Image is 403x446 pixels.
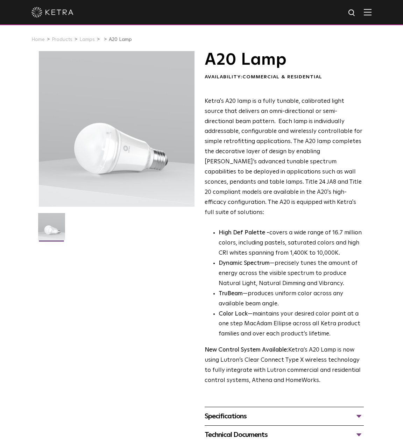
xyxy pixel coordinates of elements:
span: Ketra's A20 lamp is a fully tunable, calibrated light source that delivers an omni-directional or... [205,98,362,215]
img: ketra-logo-2019-white [31,7,73,17]
img: search icon [348,9,356,17]
li: —maintains your desired color point at a one step MacAdam Ellipse across all Ketra product famili... [219,309,364,340]
img: Hamburger%20Nav.svg [364,9,372,15]
strong: High Def Palette - [219,230,269,236]
p: covers a wide range of 16.7 million colors, including pastels, saturated colors and high CRI whit... [219,228,364,259]
img: A20-Lamp-2021-Web-Square [38,213,65,245]
a: Products [52,37,72,42]
div: Technical Documents [205,429,364,440]
h1: A20 Lamp [205,51,364,69]
strong: Dynamic Spectrum [219,260,270,266]
li: —precisely tunes the amount of energy across the visible spectrum to produce Natural Light, Natur... [219,259,364,289]
a: Home [31,37,45,42]
strong: New Control System Available: [205,347,288,353]
a: A20 Lamp [109,37,132,42]
p: Ketra’s A20 Lamp is now using Lutron’s Clear Connect Type X wireless technology to fully integrat... [205,345,364,386]
strong: Color Lock [219,311,248,317]
span: Commercial & Residential [242,75,322,79]
a: Lamps [79,37,95,42]
li: —produces uniform color across any available beam angle. [219,289,364,309]
div: Availability: [205,74,364,81]
strong: TruBeam [219,291,243,297]
div: Specifications [205,411,364,422]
